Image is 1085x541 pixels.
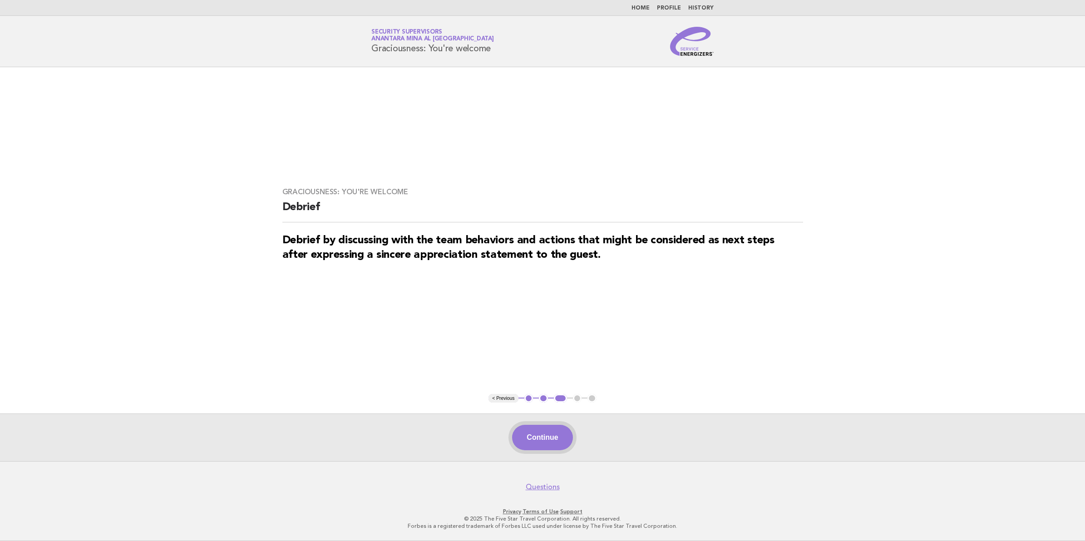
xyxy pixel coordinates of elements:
h3: Graciousness: You're welcome [282,187,803,197]
p: Forbes is a registered trademark of Forbes LLC used under license by The Five Star Travel Corpora... [265,522,820,530]
h2: Debrief [282,200,803,222]
h1: Graciousness: You're welcome [371,30,494,53]
a: Profile [657,5,681,11]
a: Terms of Use [523,508,559,515]
span: Anantara Mina al [GEOGRAPHIC_DATA] [371,36,494,42]
button: 2 [539,394,548,403]
button: 3 [554,394,567,403]
p: © 2025 The Five Star Travel Corporation. All rights reserved. [265,515,820,522]
strong: Debrief by discussing with the team behaviors and actions that might be considered as next steps ... [282,235,774,261]
button: 1 [524,394,533,403]
a: Home [631,5,650,11]
a: Privacy [503,508,521,515]
a: History [688,5,714,11]
button: Continue [512,425,572,450]
a: Security SupervisorsAnantara Mina al [GEOGRAPHIC_DATA] [371,29,494,42]
img: Service Energizers [670,27,714,56]
a: Support [560,508,582,515]
a: Questions [526,482,560,492]
p: · · [265,508,820,515]
button: < Previous [488,394,518,403]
